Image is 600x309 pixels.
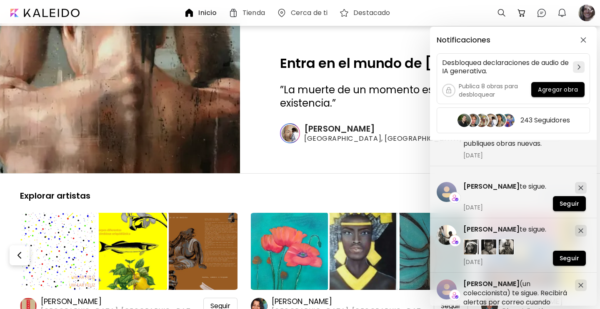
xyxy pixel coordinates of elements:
[463,225,568,234] h5: te sigue.
[463,279,520,289] span: [PERSON_NAME]
[538,85,578,94] span: Agregar obra
[531,82,585,97] button: Agregar obra
[463,152,568,159] span: [DATE]
[560,254,579,263] span: Seguir
[553,251,586,266] button: Seguir
[577,33,590,47] button: closeButton
[553,196,586,211] button: Seguir
[463,182,520,191] span: [PERSON_NAME]
[463,182,568,191] h5: te sigue.
[442,59,570,75] h5: Desbloquea declaraciones de audio de IA generativa.
[463,258,568,266] span: [DATE]
[437,36,490,44] h5: Notificaciones
[580,37,586,43] img: closeButton
[560,199,579,208] span: Seguir
[531,82,585,99] a: Agregar obra
[520,116,570,125] h5: 243 Seguidores
[459,82,531,99] h5: Publica 8 obras para desbloquear
[463,204,568,211] span: [DATE]
[577,65,580,70] img: chevron
[463,224,520,234] span: [PERSON_NAME]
